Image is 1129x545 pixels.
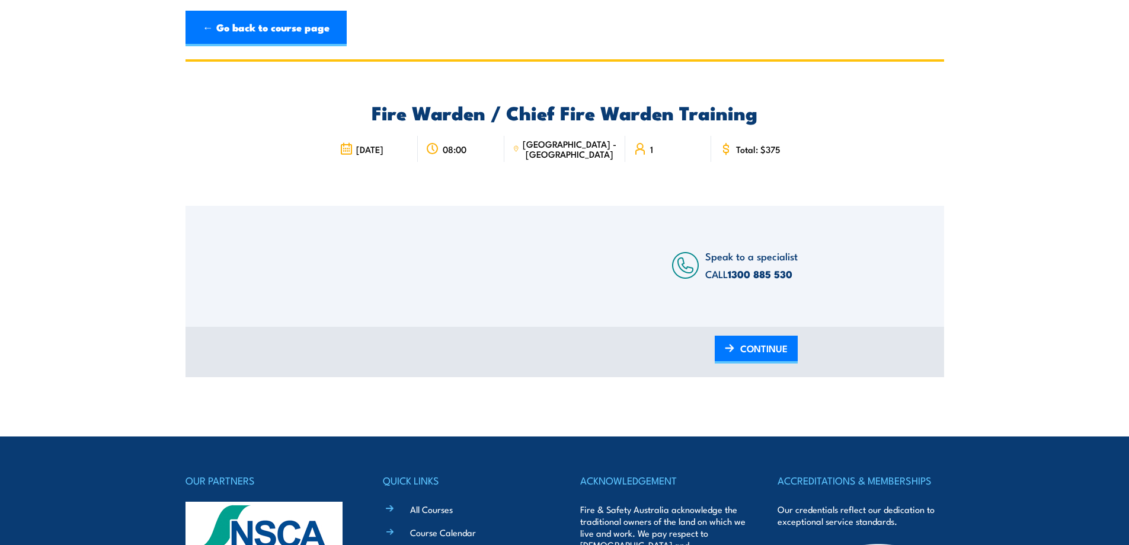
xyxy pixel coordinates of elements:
[410,526,476,538] a: Course Calendar
[523,139,617,159] span: [GEOGRAPHIC_DATA] - [GEOGRAPHIC_DATA]
[331,104,798,120] h2: Fire Warden / Chief Fire Warden Training
[410,503,453,515] a: All Courses
[185,472,351,489] h4: OUR PARTNERS
[736,144,781,154] span: Total: $375
[356,144,383,154] span: [DATE]
[383,472,549,489] h4: QUICK LINKS
[650,144,653,154] span: 1
[740,333,788,364] span: CONTINUE
[580,472,746,489] h4: ACKNOWLEDGEMENT
[705,248,798,281] span: Speak to a specialist CALL
[443,144,466,154] span: 08:00
[778,472,944,489] h4: ACCREDITATIONS & MEMBERSHIPS
[715,336,798,364] a: CONTINUE
[185,11,347,46] a: ← Go back to course page
[778,503,944,527] p: Our credentials reflect our dedication to exceptional service standards.
[728,266,792,282] a: 1300 885 530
